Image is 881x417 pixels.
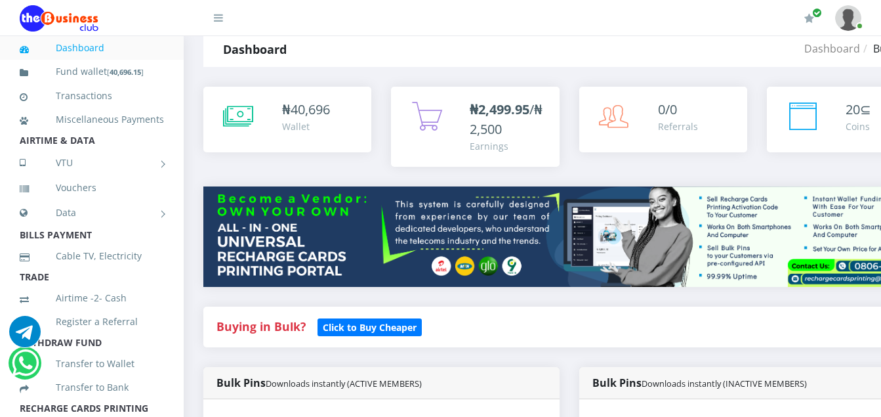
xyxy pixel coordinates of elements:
[20,173,164,203] a: Vouchers
[20,241,164,271] a: Cable TV, Electricity
[470,100,543,138] span: /₦2,500
[110,67,141,77] b: 40,696.15
[282,120,330,133] div: Wallet
[282,100,330,120] div: ₦
[323,321,417,334] b: Click to Buy Cheaper
[20,372,164,403] a: Transfer to Bank
[804,13,814,24] i: Renew/Upgrade Subscription
[216,376,422,390] strong: Bulk Pins
[12,357,39,379] a: Chat for support
[835,5,861,31] img: User
[658,100,677,118] span: 0/0
[216,318,306,334] strong: Buying in Bulk?
[20,349,164,379] a: Transfer to Wallet
[318,318,422,334] a: Click to Buy Cheaper
[291,100,330,118] span: 40,696
[9,326,41,347] a: Chat for support
[20,146,164,179] a: VTU
[470,100,529,118] b: ₦2,499.95
[223,41,287,57] strong: Dashboard
[20,5,98,32] img: Logo
[804,41,860,56] a: Dashboard
[203,87,371,152] a: ₦40,696 Wallet
[20,104,164,135] a: Miscellaneous Payments
[846,120,871,133] div: Coins
[20,81,164,111] a: Transactions
[20,307,164,337] a: Register a Referral
[20,283,164,313] a: Airtime -2- Cash
[658,120,698,133] div: Referrals
[642,378,807,389] small: Downloads instantly (INACTIVE MEMBERS)
[20,33,164,63] a: Dashboard
[846,100,860,118] span: 20
[846,100,871,120] div: ⊆
[20,196,164,229] a: Data
[812,8,822,18] span: Renew/Upgrade Subscription
[579,87,747,152] a: 0/0 Referrals
[107,67,144,77] small: [ ]
[470,139,546,153] div: Earnings
[266,378,422,389] small: Downloads instantly (ACTIVE MEMBERS)
[20,56,164,87] a: Fund wallet[40,696.15]
[391,87,559,167] a: ₦2,499.95/₦2,500 Earnings
[592,376,807,390] strong: Bulk Pins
